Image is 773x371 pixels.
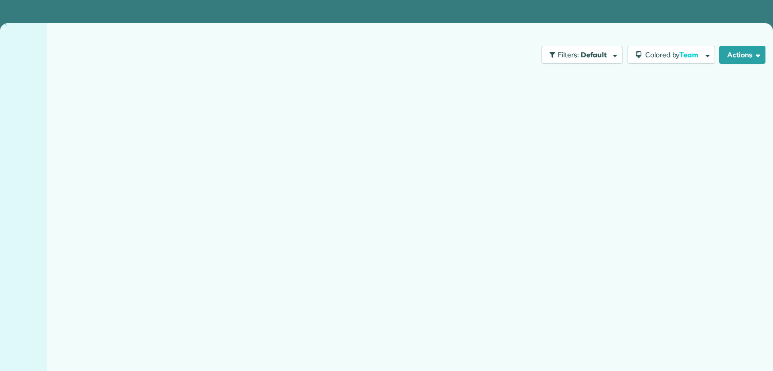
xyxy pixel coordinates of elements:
[558,50,579,59] span: Filters:
[645,50,702,59] span: Colored by
[581,50,607,59] span: Default
[542,46,623,64] button: Filters: Default
[536,46,623,64] a: Filters: Default
[719,46,765,64] button: Actions
[679,50,700,59] span: Team
[628,46,715,64] button: Colored byTeam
